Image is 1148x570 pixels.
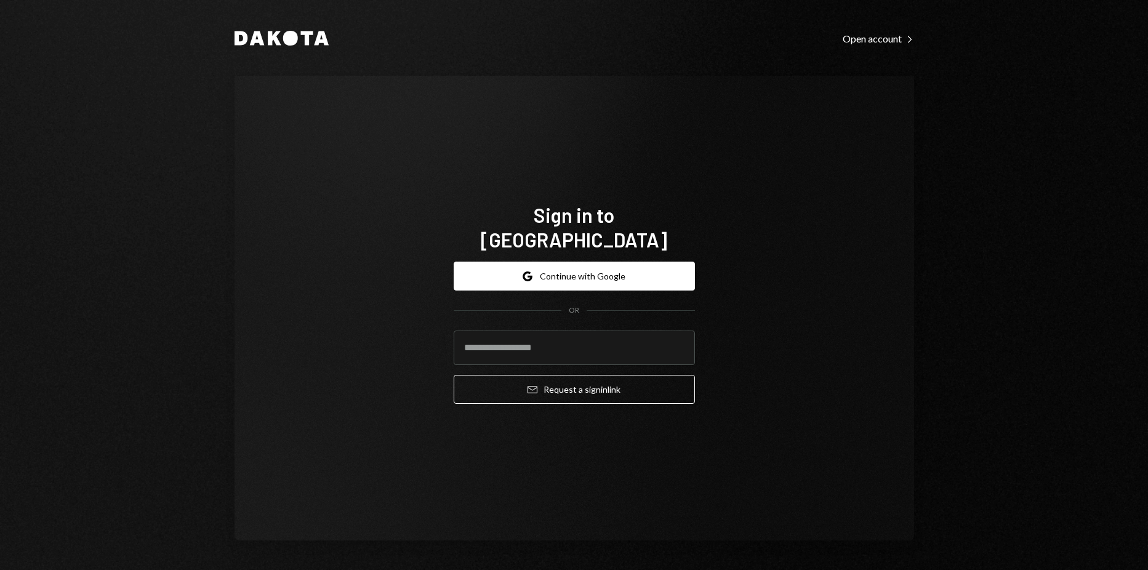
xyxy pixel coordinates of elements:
div: OR [569,305,579,316]
a: Open account [843,31,914,45]
button: Continue with Google [454,262,695,291]
div: Open account [843,33,914,45]
button: Request a signinlink [454,375,695,404]
h1: Sign in to [GEOGRAPHIC_DATA] [454,203,695,252]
